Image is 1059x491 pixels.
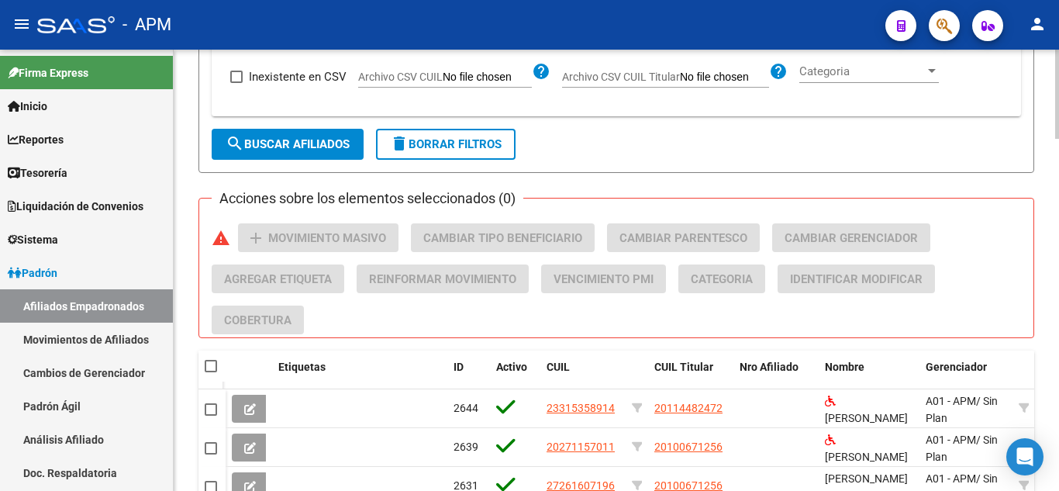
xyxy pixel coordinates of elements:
mat-icon: help [532,62,550,81]
mat-icon: warning [212,229,230,247]
datatable-header-cell: Activo [490,351,540,402]
span: A01 - APM [926,434,976,446]
span: ID [454,361,464,373]
mat-icon: person [1028,15,1047,33]
span: Sistema [8,231,58,248]
button: Cambiar Tipo Beneficiario [411,223,595,252]
span: [PERSON_NAME] [825,412,908,424]
span: Borrar Filtros [390,137,502,151]
span: Cobertura [224,313,291,327]
span: CUIL [547,361,570,373]
span: Inexistente en CSV [249,67,347,86]
mat-icon: menu [12,15,31,33]
span: Gerenciador [926,361,987,373]
span: Nombre [825,361,864,373]
div: Open Intercom Messenger [1006,438,1043,475]
datatable-header-cell: Etiquetas [272,351,447,402]
mat-icon: add [247,229,265,247]
mat-icon: delete [390,134,409,153]
span: Archivo CSV CUIL Titular [562,71,680,83]
button: Identificar Modificar [778,265,935,293]
datatable-header-cell: CUIL Titular [648,351,733,402]
button: Movimiento Masivo [238,223,398,252]
button: Categoria [678,265,765,293]
datatable-header-cell: ID [447,351,490,402]
span: 20100671256 [654,441,723,453]
button: Buscar Afiliados [212,129,364,160]
span: Activo [496,361,527,373]
span: Tesorería [8,164,67,182]
span: Categoria [691,272,753,286]
button: Cambiar Parentesco [607,223,760,252]
span: Vencimiento PMI [554,272,654,286]
span: - APM [122,8,171,42]
span: Firma Express [8,64,88,81]
mat-icon: search [226,134,244,153]
span: Inicio [8,98,47,115]
span: Categoria [799,64,925,78]
datatable-header-cell: Gerenciador [919,351,1012,402]
span: Buscar Afiliados [226,137,350,151]
datatable-header-cell: Nro Afiliado [733,351,819,402]
span: Liquidación de Convenios [8,198,143,215]
span: 23315358914 [547,402,615,414]
span: Reinformar Movimiento [369,272,516,286]
span: Etiquetas [278,361,326,373]
span: 20271157011 [547,441,615,453]
datatable-header-cell: Nombre [819,351,919,402]
span: Archivo CSV CUIL [358,71,443,83]
button: Reinformar Movimiento [357,265,529,293]
span: Identificar Modificar [790,272,923,286]
button: Agregar Etiqueta [212,265,344,293]
span: 20114482472 [654,402,723,414]
span: Padrón [8,265,57,282]
span: [PERSON_NAME] [825,451,908,463]
button: Borrar Filtros [376,129,516,160]
span: Nro Afiliado [740,361,799,373]
button: Vencimiento PMI [541,265,666,293]
span: CUIL Titular [654,361,713,373]
mat-icon: help [769,62,788,81]
span: A01 - APM [926,395,976,407]
span: Reportes [8,131,64,148]
span: 2639 [454,441,478,453]
input: Archivo CSV CUIL Titular [680,71,769,85]
span: Movimiento Masivo [268,231,386,245]
span: Cambiar Tipo Beneficiario [423,231,582,245]
h3: Acciones sobre los elementos seleccionados (0) [212,188,523,209]
span: Agregar Etiqueta [224,272,332,286]
button: Cobertura [212,306,304,334]
button: Cambiar Gerenciador [772,223,930,252]
datatable-header-cell: CUIL [540,351,626,402]
input: Archivo CSV CUIL [443,71,532,85]
span: 2644 [454,402,478,414]
span: A01 - APM [926,472,976,485]
span: Cambiar Gerenciador [785,231,918,245]
span: Cambiar Parentesco [619,231,747,245]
